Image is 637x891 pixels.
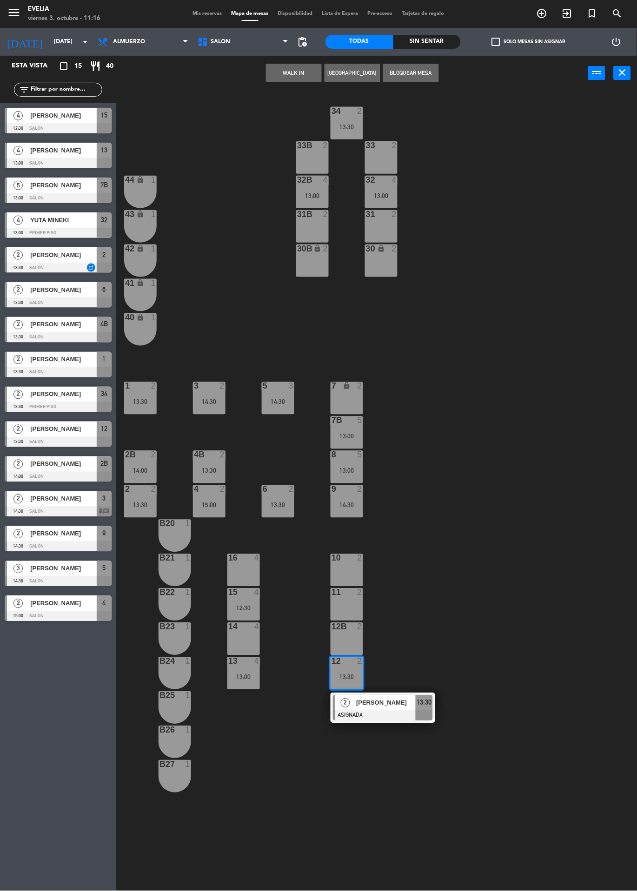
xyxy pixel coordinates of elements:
[358,107,363,115] div: 2
[151,210,157,218] div: 1
[151,382,157,390] div: 2
[393,35,461,49] div: Sin sentar
[137,279,145,287] i: lock
[614,66,631,80] button: close
[30,355,97,364] span: [PERSON_NAME]
[323,176,329,184] div: 4
[325,64,380,82] button: [GEOGRAPHIC_DATA]
[137,244,145,252] i: lock
[101,110,107,121] span: 15
[30,389,97,399] span: [PERSON_NAME]
[325,35,393,49] div: Todas
[151,244,157,253] div: 1
[30,145,97,155] span: [PERSON_NAME]
[343,382,351,390] i: lock
[30,320,97,330] span: [PERSON_NAME]
[19,84,30,95] i: filter_list
[151,176,157,184] div: 1
[125,210,126,218] div: 43
[331,124,363,130] div: 13:30
[13,599,23,608] span: 2
[193,468,226,474] div: 13:30
[297,36,308,47] span: pending_actions
[90,60,101,72] i: restaurant
[297,141,298,150] div: 33B
[13,529,23,539] span: 2
[358,382,363,390] div: 2
[100,319,108,330] span: 4B
[137,210,145,218] i: lock
[365,192,398,199] div: 13:00
[228,657,229,666] div: 13
[103,354,106,365] span: 1
[617,67,628,78] i: close
[591,67,603,78] i: power_input
[331,433,363,440] div: 13:00
[13,460,23,469] span: 2
[228,588,229,597] div: 15
[356,698,416,708] span: [PERSON_NAME]
[262,399,294,405] div: 14:30
[398,11,449,16] span: Tarjetas de regalo
[30,85,102,95] input: Filtrar por nombre...
[188,11,227,16] span: Mis reservas
[193,399,226,405] div: 14:30
[186,520,191,528] div: 1
[7,6,21,20] i: menu
[103,493,106,504] span: 3
[125,176,126,184] div: 44
[273,11,318,16] span: Disponibilidad
[13,320,23,330] span: 2
[125,382,126,390] div: 1
[30,494,97,504] span: [PERSON_NAME]
[358,416,363,425] div: 5
[137,176,145,184] i: lock
[227,605,260,612] div: 12:30
[137,313,145,321] i: lock
[100,458,108,469] span: 2B
[588,66,605,80] button: power_input
[186,554,191,562] div: 1
[323,210,329,218] div: 2
[220,485,226,494] div: 2
[13,181,23,190] span: 5
[151,485,157,494] div: 2
[211,39,230,45] span: SALON
[186,760,191,769] div: 1
[13,390,23,399] span: 2
[30,564,97,574] span: [PERSON_NAME]
[363,11,398,16] span: Pre-acceso
[125,279,126,287] div: 41
[358,554,363,562] div: 2
[266,64,322,82] button: WALK IN
[124,468,157,474] div: 14:00
[103,249,106,260] span: 2
[74,61,82,72] span: 15
[30,215,97,225] span: YUTA MINEKI
[358,588,363,597] div: 2
[383,64,439,82] button: Bloquear Mesa
[101,145,107,156] span: 13
[392,210,398,218] div: 2
[297,176,298,184] div: 32B
[289,485,294,494] div: 2
[227,11,273,16] span: Mapa de mesas
[103,563,106,574] span: 5
[13,285,23,295] span: 2
[323,141,329,150] div: 2
[58,60,69,72] i: crop_square
[30,424,97,434] span: [PERSON_NAME]
[358,485,363,494] div: 2
[296,192,329,199] div: 13:00
[101,214,107,225] span: 32
[28,14,100,23] div: viernes 3. octubre - 11:16
[220,382,226,390] div: 2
